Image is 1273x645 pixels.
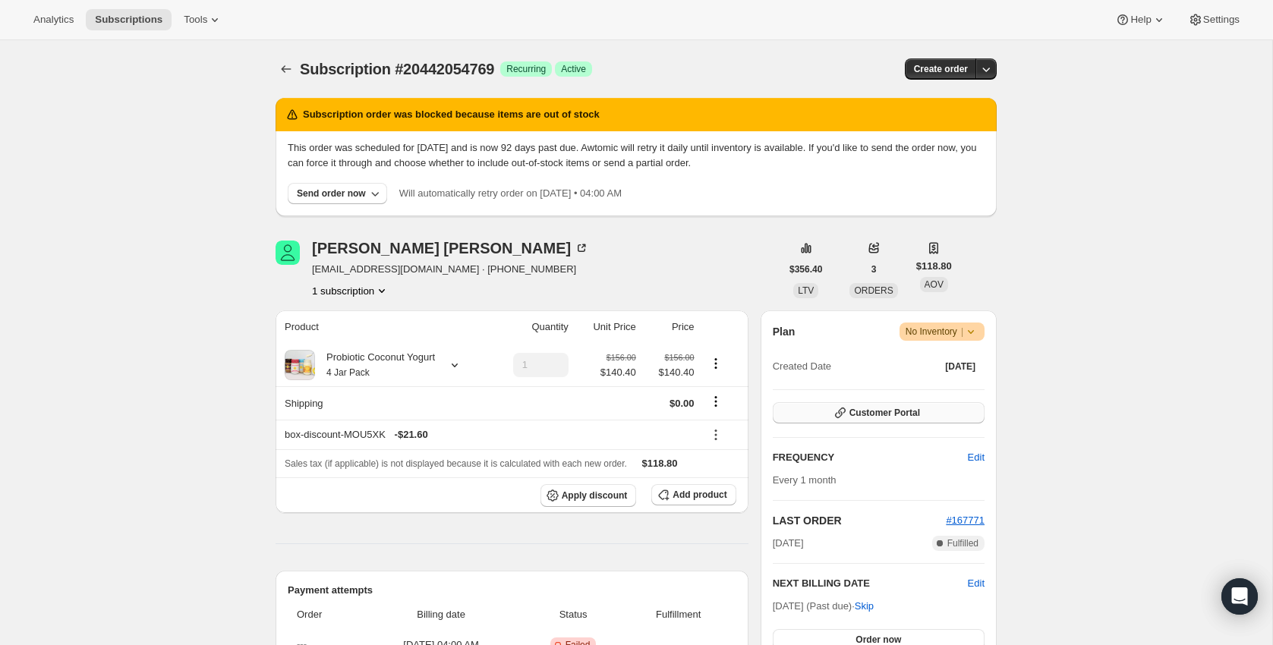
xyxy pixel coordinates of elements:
span: Sales tax (if applicable) is not displayed because it is calculated with each new order. [285,458,627,469]
span: LTV [798,285,814,296]
th: Quantity [489,310,573,344]
span: Recurring [506,63,546,75]
span: Active [561,63,586,75]
h2: Subscription order was blocked because items are out of stock [303,107,600,122]
button: Edit [968,576,985,591]
h2: NEXT BILLING DATE [773,576,968,591]
span: Fulfillment [630,607,727,622]
p: This order was scheduled for [DATE] and is now 92 days past due. Awtomic will retry it daily unti... [288,140,985,171]
button: Shipping actions [704,393,728,410]
button: Subscriptions [276,58,297,80]
img: product img [285,350,315,380]
span: $118.80 [642,458,678,469]
div: Probiotic Coconut Yogurt [315,350,435,380]
h2: Payment attempts [288,583,736,598]
small: $156.00 [607,353,636,362]
button: Create order [905,58,977,80]
span: Subscription #20442054769 [300,61,494,77]
span: 3 [871,263,877,275]
button: 3 [862,259,886,280]
h2: LAST ORDER [773,513,947,528]
th: Product [276,310,489,344]
button: Add product [651,484,736,505]
span: $140.40 [600,365,636,380]
span: Created Date [773,359,831,374]
p: Will automatically retry order on [DATE] • 04:00 AM [399,186,622,201]
span: Help [1130,14,1151,26]
button: Customer Portal [773,402,985,423]
span: Apply discount [562,489,628,502]
span: | [961,326,963,338]
button: Help [1106,9,1175,30]
span: Skip [855,599,874,614]
button: [DATE] [936,356,985,377]
button: Product actions [704,355,728,372]
div: box-discount-MOU5XK [285,427,695,442]
span: Subscriptions [95,14,162,26]
span: AOV [925,279,944,290]
span: Billing date [366,607,517,622]
span: Settings [1203,14,1240,26]
span: Create order [914,63,968,75]
span: Analytics [33,14,74,26]
small: $156.00 [664,353,694,362]
span: Edit [968,450,985,465]
div: Open Intercom Messenger [1221,578,1258,615]
span: No Inventory [906,324,978,339]
th: Unit Price [573,310,641,344]
span: Add product [673,489,726,501]
span: ORDERS [854,285,893,296]
span: [DATE] (Past due) · [773,600,874,612]
button: Edit [959,445,994,470]
span: $356.40 [789,263,822,275]
span: Fulfilled [947,537,978,549]
th: Price [641,310,699,344]
span: [DATE] [945,360,975,373]
th: Shipping [276,386,489,420]
span: Luz Rosas [276,241,300,265]
div: [PERSON_NAME] [PERSON_NAME] [312,241,589,256]
span: Every 1 month [773,474,837,486]
button: Product actions [312,283,389,298]
button: Skip [846,594,883,618]
th: Order [288,598,361,631]
h2: Plan [773,324,796,339]
button: Settings [1179,9,1249,30]
span: [DATE] [773,536,804,551]
span: - $21.60 [395,427,428,442]
button: Tools [175,9,232,30]
span: Tools [184,14,207,26]
span: $140.40 [645,365,695,380]
button: Subscriptions [86,9,172,30]
span: Status [525,607,620,622]
span: $0.00 [670,398,695,409]
button: $356.40 [780,259,831,280]
span: Customer Portal [849,407,920,419]
span: [EMAIL_ADDRESS][DOMAIN_NAME] · [PHONE_NUMBER] [312,262,589,277]
button: #167771 [946,513,985,528]
small: 4 Jar Pack [326,367,370,378]
h2: FREQUENCY [773,450,968,465]
div: Send order now [297,187,366,200]
button: Send order now [288,183,387,204]
button: Analytics [24,9,83,30]
span: $118.80 [916,259,952,274]
button: Apply discount [540,484,637,507]
a: #167771 [946,514,985,526]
